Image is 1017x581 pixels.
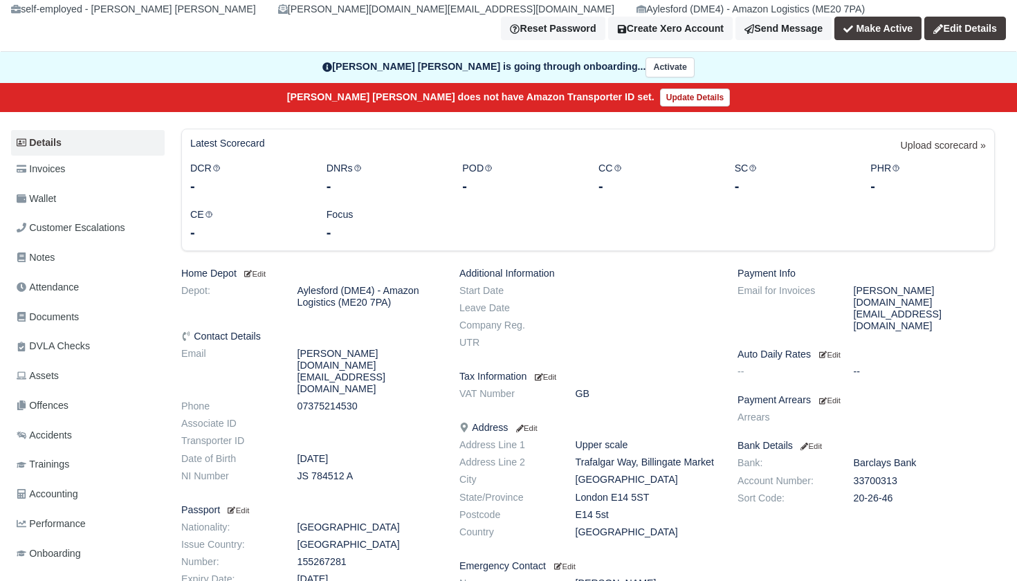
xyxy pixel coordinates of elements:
[636,1,865,17] div: Aylesford (DME4) - Amazon Logistics (ME20 7PA)
[449,492,565,504] dt: State/Province
[181,268,439,279] h6: Home Depot
[727,412,843,423] dt: Arrears
[190,223,306,242] div: -
[449,285,565,297] dt: Start Date
[180,207,316,242] div: CE
[819,396,841,405] small: Edit
[11,130,165,156] a: Details
[551,560,576,571] a: Edit
[565,439,728,451] dd: Upper scale
[565,474,728,486] dd: [GEOGRAPHIC_DATA]
[17,456,69,472] span: Trainings
[608,17,733,40] button: Create Xero Account
[17,309,79,325] span: Documents
[459,422,717,434] h6: Address
[171,539,287,551] dt: Issue Country:
[17,161,65,177] span: Invoices
[565,456,728,468] dd: Trafalgar Way, Billingate Market
[948,515,1017,581] iframe: Chat Widget
[834,17,922,40] button: Make Active
[17,486,78,502] span: Accounting
[11,274,165,301] a: Attendance
[598,176,714,196] div: -
[171,556,287,568] dt: Number:
[17,368,59,384] span: Assets
[843,457,1006,469] dd: Barclays Bank
[737,440,995,452] h6: Bank Details
[816,394,841,405] a: Edit
[660,89,730,107] a: Update Details
[11,1,256,17] div: self-employed - [PERSON_NAME] [PERSON_NAME]
[449,337,565,349] dt: UTR
[287,400,450,412] dd: 07375214530
[171,522,287,533] dt: Nationality:
[452,160,588,196] div: POD
[565,388,728,400] dd: GB
[327,223,442,242] div: -
[727,475,843,487] dt: Account Number:
[171,435,287,447] dt: Transporter ID
[588,160,724,196] div: CC
[924,17,1006,40] a: Edit Details
[171,348,287,395] dt: Email
[171,453,287,465] dt: Date of Birth
[11,362,165,389] a: Assets
[171,400,287,412] dt: Phone
[11,510,165,537] a: Performance
[735,176,850,196] div: -
[11,333,165,360] a: DVLA Checks
[535,373,556,381] small: Edit
[727,457,843,469] dt: Bank:
[459,560,717,572] h6: Emergency Contact
[327,176,442,196] div: -
[287,556,450,568] dd: 155267281
[565,492,728,504] dd: London E14 5ST
[843,475,1006,487] dd: 33700313
[287,453,450,465] dd: [DATE]
[190,138,265,149] h6: Latest Scorecard
[798,440,822,451] a: Edit
[449,388,565,400] dt: VAT Number
[17,191,56,207] span: Wallet
[11,244,165,271] a: Notes
[449,456,565,468] dt: Address Line 2
[181,331,439,342] h6: Contact Details
[449,509,565,521] dt: Postcode
[798,442,822,450] small: Edit
[901,138,986,160] a: Upload scorecard »
[11,156,165,183] a: Invoices
[513,422,537,433] a: Edit
[17,398,68,414] span: Offences
[449,526,565,538] dt: Country
[449,474,565,486] dt: City
[513,424,537,432] small: Edit
[17,427,72,443] span: Accidents
[727,366,843,378] dt: --
[180,160,316,196] div: DCR
[843,492,1006,504] dd: 20-26-46
[449,302,565,314] dt: Leave Date
[11,392,165,419] a: Offences
[226,504,249,515] a: Edit
[819,351,841,359] small: Edit
[565,509,728,521] dd: E14 5st
[860,160,996,196] div: PHR
[287,522,450,533] dd: [GEOGRAPHIC_DATA]
[278,1,614,17] div: [PERSON_NAME][DOMAIN_NAME][EMAIL_ADDRESS][DOMAIN_NAME]
[190,176,306,196] div: -
[11,214,165,241] a: Customer Escalations
[17,279,79,295] span: Attendance
[242,268,266,279] a: Edit
[287,285,450,308] dd: Aylesford (DME4) - Amazon Logistics (ME20 7PA)
[554,562,576,571] small: Edit
[11,422,165,449] a: Accidents
[17,250,55,266] span: Notes
[727,492,843,504] dt: Sort Code:
[181,504,439,516] h6: Passport
[17,516,86,532] span: Performance
[501,17,605,40] button: Reset Password
[287,470,450,482] dd: JS 784512 A
[645,57,694,77] button: Activate
[171,285,287,308] dt: Depot:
